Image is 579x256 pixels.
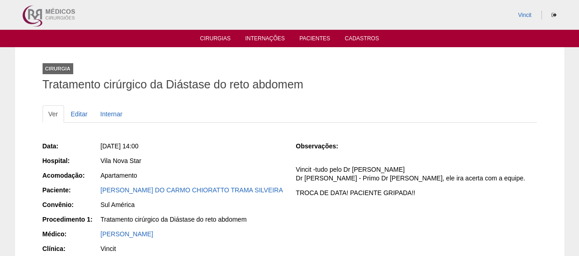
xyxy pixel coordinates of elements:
div: Médico: [43,229,100,239]
p: Vincit -tudo pelo Dr [PERSON_NAME] Dr [PERSON_NAME] - Primo Dr [PERSON_NAME], ele ira acerta com ... [296,165,536,183]
a: Cadastros [345,35,379,44]
div: Convênio: [43,200,100,209]
h1: Tratamento cirúrgico da Diástase do reto abdomem [43,79,537,90]
div: Observações: [296,142,353,151]
span: [DATE] 14:00 [101,142,139,150]
div: Clínica: [43,244,100,253]
a: [PERSON_NAME] DO CARMO CHIORATTO TRAMA SILVEIRA [101,186,283,194]
a: Cirurgias [200,35,231,44]
a: Ver [43,105,64,123]
p: TROCA DE DATA! PACIENTE GRIPADA!! [296,189,536,197]
div: Procedimento 1: [43,215,100,224]
div: Paciente: [43,185,100,195]
div: Apartamento [101,171,283,180]
div: Cirurgia [43,63,73,74]
div: Vincit [101,244,283,253]
a: Internações [245,35,285,44]
div: Data: [43,142,100,151]
a: Internar [94,105,128,123]
a: Pacientes [299,35,330,44]
div: Acomodação: [43,171,100,180]
div: Tratamento cirúrgico da Diástase do reto abdomem [101,215,283,224]
i: Sair [552,12,557,18]
div: Sul América [101,200,283,209]
div: Vila Nova Star [101,156,283,165]
a: [PERSON_NAME] [101,230,153,238]
a: Vincit [518,12,531,18]
a: Editar [65,105,94,123]
div: Hospital: [43,156,100,165]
